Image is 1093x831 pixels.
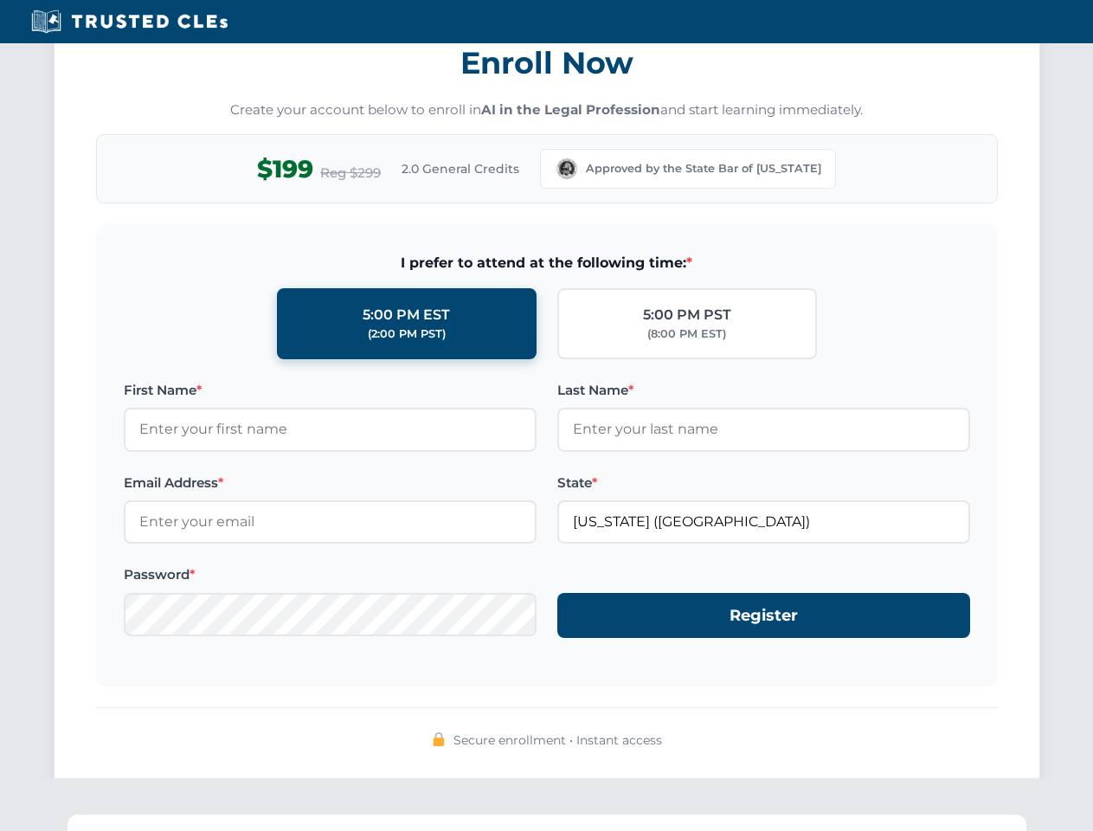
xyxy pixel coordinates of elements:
[432,732,446,746] img: 🔒
[557,500,970,544] input: Washington (WA)
[320,163,381,184] span: Reg $299
[368,325,446,343] div: (2:00 PM PST)
[402,159,519,178] span: 2.0 General Credits
[453,731,662,750] span: Secure enrollment • Instant access
[586,160,821,177] span: Approved by the State Bar of [US_STATE]
[481,101,660,118] strong: AI in the Legal Profession
[96,100,998,120] p: Create your account below to enroll in and start learning immediately.
[96,35,998,90] h3: Enroll Now
[124,380,537,401] label: First Name
[363,304,450,326] div: 5:00 PM EST
[124,408,537,451] input: Enter your first name
[557,380,970,401] label: Last Name
[555,157,579,181] img: Washington Bar
[647,325,726,343] div: (8:00 PM EST)
[124,500,537,544] input: Enter your email
[124,473,537,493] label: Email Address
[557,408,970,451] input: Enter your last name
[257,150,313,189] span: $199
[643,304,731,326] div: 5:00 PM PST
[26,9,233,35] img: Trusted CLEs
[557,593,970,639] button: Register
[124,252,970,274] span: I prefer to attend at the following time:
[557,473,970,493] label: State
[124,564,537,585] label: Password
